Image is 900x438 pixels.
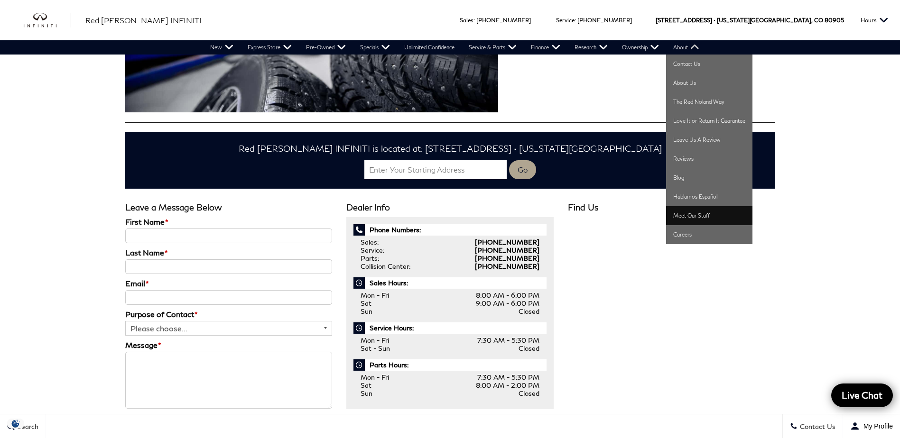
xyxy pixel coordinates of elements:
[476,17,531,24] a: [PHONE_NUMBER]
[567,40,615,55] a: Research
[5,419,27,429] section: Click to Open Cookie Consent Modal
[241,40,299,55] a: Express Store
[843,414,900,438] button: Open user profile menu
[476,291,539,299] span: 8:00 AM - 6:00 PM
[125,248,168,257] label: Last Name
[361,307,372,315] span: Sun
[568,203,775,212] h3: Find Us
[476,299,539,307] span: 9:00 AM - 6:00 PM
[361,336,389,344] span: Mon - Fri
[361,389,372,397] span: Sun
[125,340,161,349] label: Message
[346,203,554,212] h3: Dealer Info
[203,40,706,55] nav: Main Navigation
[85,15,202,26] a: Red [PERSON_NAME] INFINITI
[666,225,752,244] a: Careers
[831,383,893,407] a: Live Chat
[361,246,384,254] span: Service:
[475,238,539,246] a: [PHONE_NUMBER]
[509,160,536,179] button: Go
[475,254,539,262] a: [PHONE_NUMBER]
[24,13,71,28] img: INFINITI
[361,299,371,307] span: Sat
[353,322,547,334] span: Service Hours:
[15,422,38,430] span: Search
[85,16,202,25] span: Red [PERSON_NAME] INFINITI
[425,143,662,154] span: [STREET_ADDRESS] • [US_STATE][GEOGRAPHIC_DATA]
[666,40,706,55] a: About
[519,344,539,352] span: Closed
[364,160,507,179] input: Enter Your Starting Address for Directions
[353,224,547,236] span: Phone Numbers:
[575,17,576,24] span: :
[5,419,27,429] img: Opt-Out Icon
[361,238,379,246] span: Sales:
[397,40,462,55] a: Unlimited Confidence
[524,40,567,55] a: Finance
[125,203,333,212] h3: Leave a Message Below
[666,111,752,130] a: Love It or Return It Guarantee
[473,17,475,24] span: :
[475,262,539,270] a: [PHONE_NUMBER]
[239,143,423,154] span: Red [PERSON_NAME] INFINITI is located at:
[519,307,539,315] span: Closed
[476,381,539,389] span: 8:00 AM - 2:00 PM
[475,246,539,254] a: [PHONE_NUMBER]
[353,359,547,371] span: Parts Hours:
[353,40,397,55] a: Specials
[361,262,410,270] span: Collision Center:
[666,187,752,206] a: Hablamos Español
[460,17,473,24] span: Sales
[837,389,887,401] span: Live Chat
[615,40,666,55] a: Ownership
[860,422,893,430] span: My Profile
[666,92,752,111] a: The Red Noland Way
[568,217,775,404] iframe: Dealer location map
[666,149,752,168] a: Reviews
[361,254,379,262] span: Parts:
[24,13,71,28] a: infiniti
[125,279,149,288] label: Email
[361,381,371,389] span: Sat
[361,291,389,299] span: Mon - Fri
[666,73,752,92] a: About Us
[125,217,168,226] label: First Name
[666,206,752,225] a: Meet Our Staff
[462,40,524,55] a: Service & Parts
[477,336,539,344] span: 7:30 AM - 5:30 PM
[361,373,389,381] span: Mon - Fri
[577,17,632,24] a: [PHONE_NUMBER]
[519,389,539,397] span: Closed
[361,344,390,352] span: Sat - Sun
[666,55,752,73] a: Contact Us
[666,168,752,187] a: Blog
[203,40,241,55] a: New
[353,277,547,289] span: Sales Hours:
[556,17,575,24] span: Service
[798,422,835,430] span: Contact Us
[299,40,353,55] a: Pre-Owned
[477,373,539,381] span: 7:30 AM - 5:30 PM
[125,310,198,319] label: Purpose of Contact
[666,130,752,149] a: Leave Us A Review
[656,17,844,24] a: [STREET_ADDRESS] • [US_STATE][GEOGRAPHIC_DATA], CO 80905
